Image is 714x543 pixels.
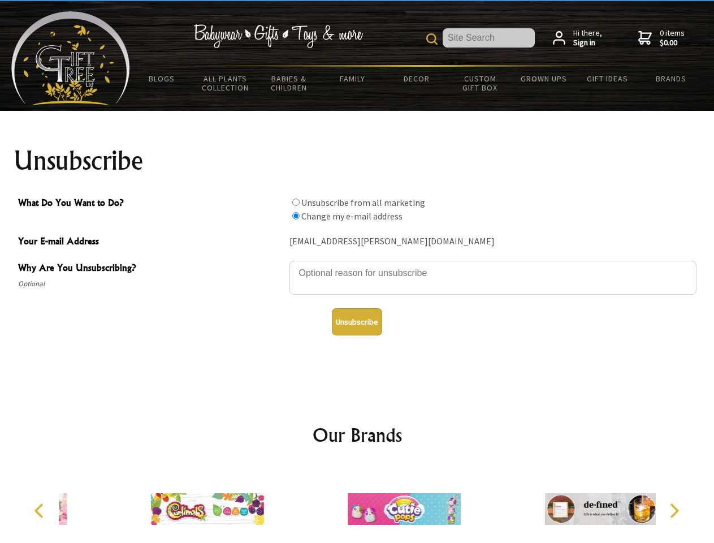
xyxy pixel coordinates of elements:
[573,38,602,48] strong: Sign in
[28,498,53,523] button: Previous
[639,67,703,90] a: Brands
[130,67,194,90] a: BLOGS
[292,199,300,206] input: What Do You Want to Do?
[18,277,284,291] span: Optional
[332,308,382,335] button: Unsubscribe
[14,147,701,174] h1: Unsubscribe
[426,33,438,45] img: product search
[443,28,535,48] input: Site Search
[18,261,284,277] span: Why Are You Unsubscribing?
[289,233,696,251] div: [EMAIL_ADDRESS][PERSON_NAME][DOMAIN_NAME]
[638,28,685,48] a: 0 items$0.00
[660,38,685,48] strong: $0.00
[301,210,403,222] label: Change my e-mail address
[553,28,602,48] a: Hi there,Sign in
[321,67,385,90] a: Family
[194,67,258,100] a: All Plants Collection
[193,24,363,48] img: Babywear - Gifts - Toys & more
[448,67,512,100] a: Custom Gift Box
[573,28,602,48] span: Hi there,
[660,28,685,48] span: 0 items
[512,67,575,90] a: Grown Ups
[575,67,639,90] a: Gift Ideas
[661,498,686,523] button: Next
[301,197,425,208] label: Unsubscribe from all marketing
[18,196,284,212] span: What Do You Want to Do?
[23,421,692,449] h2: Our Brands
[384,67,448,90] a: Decor
[18,234,284,251] span: Your E-mail Address
[11,11,130,105] img: Babyware - Gifts - Toys and more...
[257,67,321,100] a: Babies & Children
[292,212,300,219] input: What Do You Want to Do?
[289,261,696,295] textarea: Why Are You Unsubscribing?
